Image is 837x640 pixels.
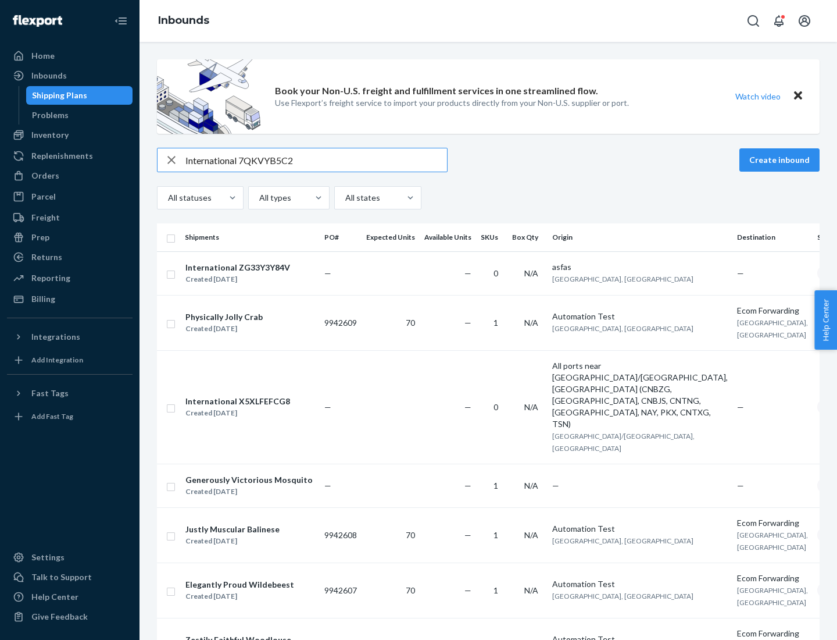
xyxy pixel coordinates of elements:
button: Open Search Box [742,9,765,33]
span: — [464,530,471,540]
div: Ecom Forwarding [737,573,808,584]
span: [GEOGRAPHIC_DATA]/[GEOGRAPHIC_DATA], [GEOGRAPHIC_DATA] [552,432,695,453]
div: Problems [32,109,69,121]
a: Prep [7,228,133,247]
span: N/A [524,530,538,540]
th: Origin [548,223,732,251]
div: Ecom Forwarding [737,628,808,639]
p: Book your Non-U.S. freight and fulfillment services in one streamlined flow. [275,84,598,98]
a: Freight [7,208,133,227]
a: Inventory [7,126,133,144]
div: Home [31,50,55,62]
p: Use Flexport’s freight service to import your products directly from your Non-U.S. supplier or port. [275,97,629,109]
div: Billing [31,293,55,305]
button: Open notifications [767,9,791,33]
div: Settings [31,552,65,563]
div: International X5XLFEFCG8 [185,396,290,407]
input: All types [258,192,259,204]
td: 9942609 [320,295,362,350]
span: 0 [493,268,498,278]
div: Fast Tags [31,387,69,399]
div: Prep [31,232,49,243]
button: Fast Tags [7,384,133,403]
div: Generously Victorious Mosquito [185,474,313,486]
a: Replenishments [7,147,133,165]
span: — [464,585,471,595]
a: Orders [7,166,133,185]
td: 9942608 [320,507,362,563]
div: All ports near [GEOGRAPHIC_DATA]/[GEOGRAPHIC_DATA], [GEOGRAPHIC_DATA] (CNBZG, [GEOGRAPHIC_DATA], ... [552,360,728,430]
a: Returns [7,248,133,266]
th: Box Qty [507,223,548,251]
a: Add Integration [7,351,133,369]
a: Help Center [7,588,133,606]
div: Orders [31,170,59,182]
div: Reporting [31,272,70,284]
div: Automation Test [552,523,728,535]
div: Give Feedback [31,611,88,623]
span: Help Center [814,290,837,350]
a: Home [7,47,133,65]
span: [GEOGRAPHIC_DATA], [GEOGRAPHIC_DATA] [552,324,693,333]
button: Open account menu [793,9,816,33]
span: — [737,481,744,490]
div: Parcel [31,191,56,202]
button: Give Feedback [7,607,133,626]
span: [GEOGRAPHIC_DATA], [GEOGRAPHIC_DATA] [552,275,693,283]
div: Created [DATE] [185,591,294,602]
div: Add Integration [31,355,83,365]
div: Ecom Forwarding [737,305,808,317]
a: Inbounds [7,66,133,85]
div: Inventory [31,129,69,141]
span: 0 [493,402,498,412]
span: [GEOGRAPHIC_DATA], [GEOGRAPHIC_DATA] [737,318,808,339]
div: Returns [31,251,62,263]
span: 1 [493,318,498,328]
span: 1 [493,481,498,490]
button: Watch video [728,88,788,105]
button: Integrations [7,328,133,346]
input: Search inbounds by name, destination, msku... [185,148,447,172]
div: asfas [552,261,728,273]
a: Inbounds [158,14,209,27]
td: 9942607 [320,563,362,618]
span: — [464,318,471,328]
th: SKUs [476,223,507,251]
span: — [552,481,559,490]
span: 1 [493,585,498,595]
th: Available Units [420,223,476,251]
span: 70 [406,585,415,595]
button: Create inbound [739,148,820,172]
div: Add Fast Tag [31,411,73,421]
div: Talk to Support [31,571,92,583]
span: N/A [524,402,538,412]
span: [GEOGRAPHIC_DATA], [GEOGRAPHIC_DATA] [737,531,808,552]
span: 70 [406,318,415,328]
div: Automation Test [552,578,728,590]
img: Flexport logo [13,15,62,27]
div: Replenishments [31,150,93,162]
span: N/A [524,318,538,328]
div: Automation Test [552,311,728,322]
div: Created [DATE] [185,535,280,547]
div: Created [DATE] [185,407,290,419]
span: — [464,268,471,278]
span: N/A [524,585,538,595]
span: 70 [406,530,415,540]
a: Billing [7,290,133,308]
span: N/A [524,481,538,490]
a: Parcel [7,187,133,206]
div: Ecom Forwarding [737,517,808,529]
a: Reporting [7,269,133,287]
button: Close [791,88,806,105]
a: Settings [7,548,133,567]
span: N/A [524,268,538,278]
span: — [324,481,331,490]
a: Add Fast Tag [7,407,133,426]
button: Close Navigation [109,9,133,33]
ol: breadcrumbs [149,4,219,38]
div: Inbounds [31,70,67,81]
span: — [464,481,471,490]
div: Freight [31,212,60,223]
div: Physically Jolly Crab [185,311,263,323]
